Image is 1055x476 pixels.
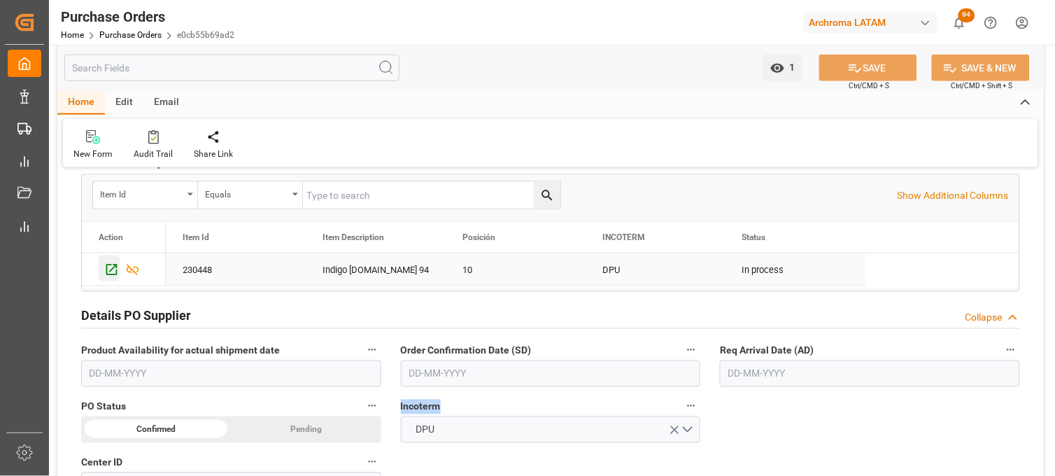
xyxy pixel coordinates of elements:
div: Item Id [100,185,183,201]
span: 94 [958,8,975,22]
button: Order Confirmation Date (SD) [682,341,700,359]
span: Product Availability for actual shipment date [81,344,280,358]
span: Order Confirmation Date (SD) [401,344,532,358]
input: Type to search [303,182,560,209]
button: Help Center [975,7,1007,38]
button: open menu [763,55,802,81]
div: Share Link [194,148,233,160]
div: Action [99,232,123,242]
span: Ctrl/CMD + S [849,80,890,91]
button: show 94 new notifications [944,7,975,38]
div: Audit Trail [134,148,173,160]
input: DD-MM-YYYY [401,360,701,387]
div: Indigo [DOMAIN_NAME] 94 [306,253,446,286]
button: Incoterm [682,397,700,415]
div: Home [57,91,105,115]
span: Ctrl/CMD + Shift + S [951,80,1013,91]
span: Item Id [183,232,209,242]
button: SAVE [819,55,917,81]
span: INCOTERM [602,232,645,242]
span: PO Status [81,400,126,414]
span: Center ID [81,456,122,470]
div: 230448 [166,253,306,286]
button: Product Availability for actual shipment date [363,341,381,359]
div: Email [143,91,190,115]
div: Collapse [965,311,1003,325]
button: SAVE & NEW [932,55,1030,81]
div: 10 [462,254,569,286]
a: Purchase Orders [99,30,162,40]
button: Req Arrival Date (AD) [1002,341,1020,359]
button: open menu [198,182,303,209]
button: open menu [93,182,198,209]
p: Show Additional Columns [898,188,1009,203]
button: PO Status [363,397,381,415]
span: Posición [462,232,495,242]
button: Archroma LATAM [804,9,944,36]
div: Edit [105,91,143,115]
div: DPU [602,254,709,286]
span: DPU [409,423,441,437]
span: Item Description [323,232,384,242]
button: Center ID [363,453,381,471]
div: Equals [205,185,288,201]
button: search button [534,182,560,209]
div: New Form [73,148,113,160]
span: Incoterm [401,400,441,414]
input: DD-MM-YYYY [720,360,1020,387]
span: Req Arrival Date (AD) [720,344,814,358]
div: Archroma LATAM [804,13,938,33]
div: Press SPACE to select this row. [82,253,166,286]
div: Purchase Orders [61,6,234,27]
span: 1 [785,62,795,73]
input: DD-MM-YYYY [81,360,381,387]
button: open menu [401,416,701,443]
span: Status [742,232,766,242]
div: Confirmed [81,416,231,443]
input: Search Fields [64,55,399,81]
div: Pending [231,416,381,443]
div: Press SPACE to select this row. [166,253,865,286]
div: In process [725,253,865,286]
a: Home [61,30,84,40]
h2: Details PO Supplier [81,307,191,325]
